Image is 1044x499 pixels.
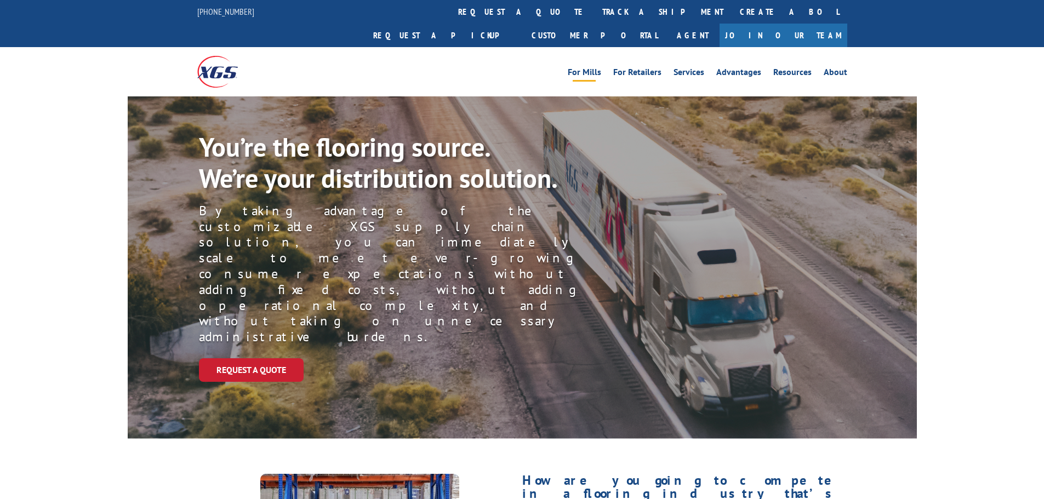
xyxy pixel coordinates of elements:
p: By taking advantage of the customizable XGS supply chain solution, you can immediately scale to m... [199,203,620,345]
a: Customer Portal [523,24,666,47]
a: For Mills [568,68,601,80]
a: Request a pickup [365,24,523,47]
p: You’re the flooring source. We’re your distribution solution. [199,131,581,194]
a: Services [674,68,704,80]
a: For Retailers [613,68,661,80]
a: Resources [773,68,812,80]
a: Join Our Team [720,24,847,47]
a: [PHONE_NUMBER] [197,6,254,17]
a: Agent [666,24,720,47]
a: Request a Quote [199,358,304,382]
a: Advantages [716,68,761,80]
a: About [824,68,847,80]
